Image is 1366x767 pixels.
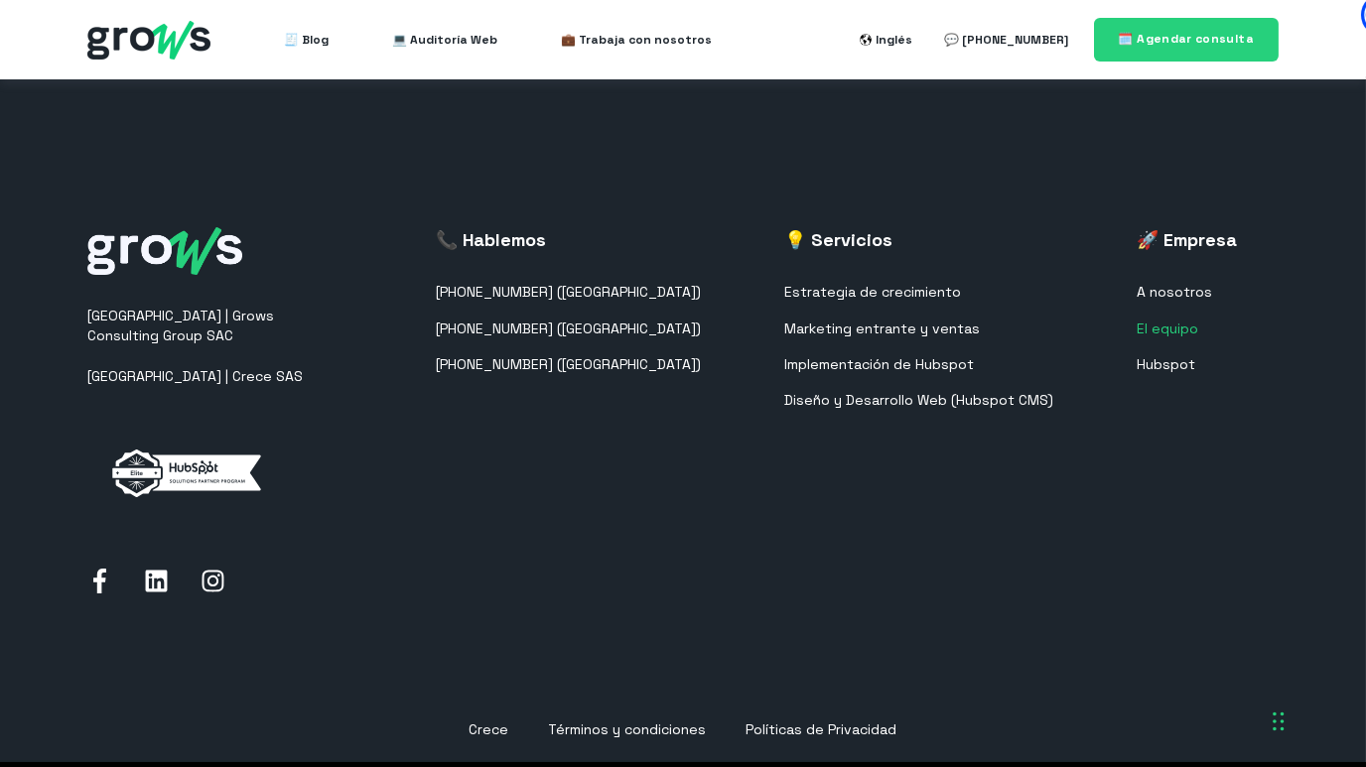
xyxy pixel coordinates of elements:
a: El equipo [1137,320,1237,337]
a: Marketing entrante y ventas [784,320,1053,337]
a: [PHONE_NUMBER] ([GEOGRAPHIC_DATA]) [436,356,701,373]
a: 🗓️ Agendar consulta [1094,18,1279,61]
font: Diseño y Desarrollo Web (Hubspot CMS) [784,391,1053,409]
a: 💬 [PHONE_NUMBER] [945,20,1069,60]
a: 💻 Auditoría Web [392,20,497,60]
font: 📞 Hablemos [436,228,546,251]
font: [PHONE_NUMBER] ([GEOGRAPHIC_DATA]) [436,320,701,337]
a: [PHONE_NUMBER] ([GEOGRAPHIC_DATA]) [436,320,701,337]
a: 💼 Trabaja con nosotros [561,20,712,60]
img: crece - hubspot [87,21,210,60]
font: 💡 Servicios [784,228,892,251]
a: Políticas de Privacidad [747,720,897,738]
a: Estrategia de crecimiento [784,284,1053,301]
font: 💬 [PHONE_NUMBER] [945,32,1069,48]
a: [PHONE_NUMBER] ([GEOGRAPHIC_DATA]) [436,284,701,301]
font: 🧾 Blog [284,32,329,48]
font: [PHONE_NUMBER] ([GEOGRAPHIC_DATA]) [436,355,701,373]
a: 🧾 Blog [284,20,329,60]
font: [GEOGRAPHIC_DATA] | Crece SAS [87,367,303,385]
font: [PHONE_NUMBER] ([GEOGRAPHIC_DATA]) [436,283,701,301]
img: crece blanco_1 [87,227,242,275]
font: 🗓️ Agendar consulta [1119,31,1254,47]
font: 💻 Auditoría Web [392,32,497,48]
font: Marketing entrante y ventas [784,320,980,337]
font: 💼 Trabaja con nosotros [561,32,712,48]
font: Crece [470,720,509,738]
font: [GEOGRAPHIC_DATA] | Grows Consulting Group SAC [87,307,274,343]
a: A nosotros [1137,284,1237,301]
font: A nosotros [1137,283,1212,301]
font: Inglés [877,32,913,48]
a: Implementación de Hubspot [784,356,1053,373]
a: Diseño y Desarrollo Web (Hubspot CMS) [784,392,1053,409]
a: Hubspot [1137,356,1237,373]
font: Implementación de Hubspot [784,355,974,373]
a: Términos y condiciones [549,720,707,738]
font: El equipo [1137,320,1198,337]
div: Arrastrar [1273,692,1285,751]
iframe: Widget de chat [1010,514,1366,767]
img: élite-horizontal-blanca [87,449,286,497]
font: 🚀 Empresa [1137,228,1237,251]
font: Hubspot [1137,355,1195,373]
font: Estrategia de crecimiento [784,283,961,301]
